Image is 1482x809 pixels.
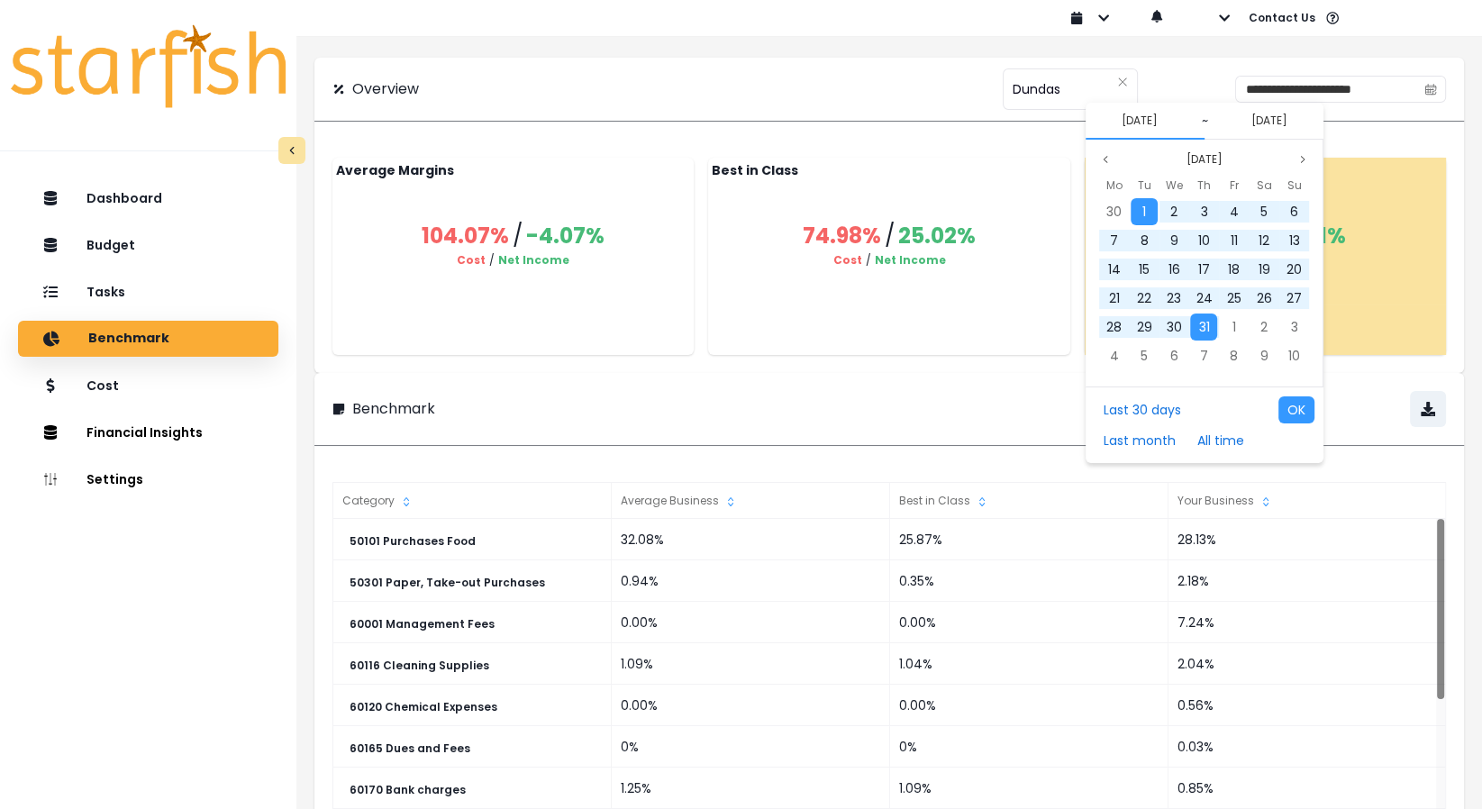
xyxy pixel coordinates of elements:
[1219,341,1249,370] div: 08 Aug 2025
[1278,396,1314,423] button: OK
[1099,226,1129,255] div: 07 Jul 2025
[1139,260,1150,278] span: 15
[1099,197,1129,226] div: 30 Jun 2025
[885,220,895,252] p: /
[1129,174,1159,197] div: Tuesday
[1279,174,1309,197] div: Sunday
[1168,260,1180,278] span: 16
[1159,313,1189,341] div: 30 Jul 2025
[1197,175,1211,196] span: Th
[898,220,976,252] p: 25.02%
[1099,313,1129,341] div: 28 Jul 2025
[1114,110,1165,132] button: Select start date
[1095,427,1185,454] button: Last month
[1168,483,1447,519] div: Your Business
[1219,313,1249,341] div: 01 Aug 2025
[899,738,1159,757] p: 0%
[1188,427,1253,454] button: All time
[1228,260,1240,278] span: 18
[1219,284,1249,313] div: 25 Jul 2025
[890,483,1168,519] div: Best in Class
[712,161,1066,180] p: Best in Class
[1287,260,1302,278] span: 20
[422,220,509,252] p: 104.07%
[1249,284,1278,313] div: 26 Jul 2025
[1279,226,1309,255] div: 13 Jul 2025
[1099,284,1129,313] div: 21 Jul 2025
[612,483,890,519] div: Average Business
[86,191,162,206] p: Dashboard
[1170,347,1178,365] span: 6
[1189,341,1219,370] div: 07 Aug 2025
[1249,226,1278,255] div: 12 Jul 2025
[899,696,1159,715] p: 0.00%
[1108,260,1121,278] span: 14
[1189,284,1219,313] div: 24 Jul 2025
[333,483,612,519] div: Category
[18,414,278,450] button: Financial Insights
[18,227,278,263] button: Budget
[18,461,278,497] button: Settings
[1287,289,1302,307] span: 27
[1257,175,1272,196] span: Sa
[1198,232,1210,250] span: 10
[899,614,1159,632] p: 0.00%
[350,618,495,631] p: 60001 Management Fees
[1109,289,1120,307] span: 21
[18,321,278,357] button: Benchmark
[1099,341,1129,370] div: 04 Aug 2025
[86,378,119,394] p: Cost
[1159,197,1189,226] div: 02 Jul 2025
[86,285,125,300] p: Tasks
[1129,341,1159,370] div: 05 Aug 2025
[1159,255,1189,284] div: 16 Jul 2025
[498,252,569,268] p: Net Income
[1290,203,1298,221] span: 6
[874,252,945,268] p: Net Income
[1249,255,1278,284] div: 19 Jul 2025
[621,572,881,591] p: 0.94%
[1117,73,1128,91] button: Clear
[1297,154,1308,165] svg: page next
[1129,255,1159,284] div: 15 Jul 2025
[1177,696,1438,715] p: 0.56%
[621,655,881,674] p: 1.09%
[1141,347,1148,365] span: 5
[350,659,489,672] p: 60116 Cleaning Supplies
[1110,232,1118,250] span: 7
[1230,175,1239,196] span: Fr
[350,577,545,589] p: 50301 Paper, Take-out Purchases
[352,398,435,420] p: Benchmark
[1249,174,1278,197] div: Saturday
[1099,174,1129,197] div: Monday
[1249,341,1278,370] div: 09 Aug 2025
[1232,318,1236,336] span: 1
[1136,318,1151,336] span: 29
[1219,226,1249,255] div: 11 Jul 2025
[489,252,495,268] p: /
[1129,313,1159,341] div: 29 Jul 2025
[1292,149,1314,170] button: Next month
[1260,203,1268,221] span: 5
[1177,572,1438,591] p: 2.18%
[350,535,476,548] p: 50101 Purchases Food
[350,701,497,714] p: 60120 Chemical Expenses
[1117,77,1128,87] svg: close
[1279,284,1309,313] div: 27 Jul 2025
[352,78,419,100] p: Overview
[350,742,470,755] p: 60165 Dues and Fees
[1279,313,1309,341] div: 03 Aug 2025
[1099,255,1129,284] div: 14 Jul 2025
[350,784,466,796] p: 60170 Bank charges
[1159,341,1189,370] div: 06 Aug 2025
[621,696,881,715] p: 0.00%
[1159,284,1189,313] div: 23 Jul 2025
[18,274,278,310] button: Tasks
[865,252,870,268] p: /
[621,614,881,632] p: 0.00%
[1129,197,1159,226] div: 01 Jul 2025
[1189,313,1219,341] div: 31 Jul 2025
[1288,347,1300,365] span: 10
[86,238,135,253] p: Budget
[1189,174,1219,197] div: Thursday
